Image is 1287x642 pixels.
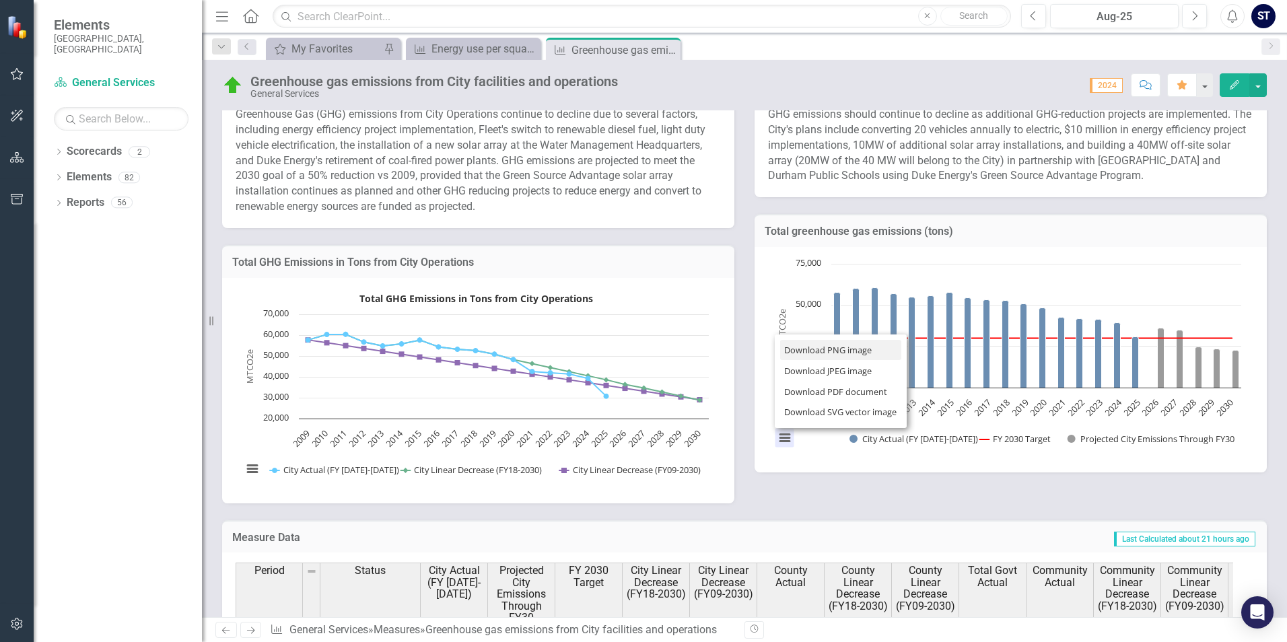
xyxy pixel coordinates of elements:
[625,565,687,600] span: City Linear Decrease (FY18-2030)
[455,346,460,351] path: 2017, 53,228. City Actual (FY 2009-2030).
[1177,330,1183,388] path: 2027, 34,772. Projected City Emissions Through FY30.
[567,371,572,376] path: 2023, 41,363. City Actual (FY 2009-2030).
[1027,396,1049,419] text: 2020
[796,297,821,310] text: 50,000
[962,565,1023,588] span: Total Govt Actual
[571,42,677,59] div: Greenhouse gas emissions from City facilities and operations
[641,385,647,390] path: 2027, 34,680. City Linear Decrease (FY18-2030).
[588,427,611,450] text: 2025
[236,288,716,490] svg: Interactive chart
[569,427,592,449] text: 2024
[1095,319,1102,388] path: 2023, 41,363. City Actual (FY 2009-2030).
[269,40,380,57] a: My Favorites
[425,623,717,636] div: Greenhouse gas emissions from City facilities and operations
[343,343,349,348] path: 2011, 54,970. City Linear Decrease (FY09-2030).
[491,565,552,624] span: Projected City Emissions Through FY30
[891,293,897,388] path: 2012, 56,666. City Actual (FY 2009-2030).
[990,396,1012,419] text: 2018
[417,354,423,359] path: 2015, 49,510. City Linear Decrease (FY09-2030).
[355,565,386,577] span: Status
[768,107,1253,184] p: GHG emissions should continue to decline as additional GHG-reduction projects are implemented. Th...
[409,40,537,57] a: Energy use per square foot (EUI) of City buildings
[324,332,330,337] path: 2010, 60,286. City Actual (FY 2009-2030).
[663,427,685,450] text: 2029
[399,351,405,357] path: 2014, 50,875. City Linear Decrease (FY09-2030).
[383,427,405,449] text: 2014
[291,40,380,57] div: My Favorites
[359,292,593,305] text: Total GHG Emissions in Tons from City Operations
[431,40,537,57] div: Energy use per square foot (EUI) of City buildings
[118,172,140,183] div: 82
[853,288,860,388] path: 2010, 60,286. City Actual (FY 2009-2030).
[1114,532,1255,546] span: Last Calculated about 21 hours ago
[827,565,889,612] span: County Linear Decrease (FY18-2030)
[681,427,703,450] text: 2030
[765,225,1257,238] h3: Total greenhouse gas emissions (tons)
[458,427,480,450] text: 2018
[473,347,479,353] path: 2018, 52,601. City Actual (FY 2009-2030).
[895,565,956,612] span: County Linear Decrease (FY09-2030)
[306,566,317,577] img: 8DAGhfEEPCf229AAAAAElFTkSuQmCC
[1214,349,1220,388] path: 2029, 23,571. Projected City Emissions Through FY30.
[1177,396,1199,419] text: 2028
[67,170,112,185] a: Elements
[1102,396,1124,418] text: 2024
[1251,4,1276,28] div: ST
[401,464,545,476] button: Show City Linear Decrease (FY18-2030)
[1065,396,1087,419] text: 2022
[232,256,724,269] h3: Total GHG Emissions in Tons from City Operations
[607,427,629,450] text: 2026
[222,75,244,96] img: On Target
[776,308,788,343] text: MTCO2e
[346,427,368,450] text: 2012
[1055,9,1174,25] div: Aug-25
[1002,300,1009,388] path: 2018, 52,601. City Actual (FY 2009-2030).
[760,565,821,588] span: County Actual
[604,377,609,382] path: 2025, 38,584. City Linear Decrease (FY18-2030).
[679,393,684,398] path: 2029, 30,797. City Linear Decrease (FY18-2030).
[263,349,289,361] text: 50,000
[796,256,821,269] text: 75,000
[495,427,517,450] text: 2020
[872,287,878,388] path: 2011, 60,364. City Actual (FY 2009-2030).
[1164,565,1225,612] span: Community Linear Decrease (FY09-2030)
[834,292,841,388] path: 2009, 57,700. City Actual (FY 2009-2030).
[250,74,618,89] div: Greenhouse gas emissions from City facilities and operations
[1068,433,1236,445] button: Show Projected City Emissions Through FY30
[928,295,934,388] path: 2014, 55,812. City Actual (FY 2009-2030).
[306,337,311,343] path: 2009, 57,700. City Actual (FY 2009-2030).
[67,195,104,211] a: Reports
[1020,304,1027,388] path: 2019, 50,884. City Actual (FY 2009-2030).
[436,357,442,362] path: 2016, 48,145. City Linear Decrease (FY09-2030).
[421,427,443,450] text: 2016
[838,335,1235,341] g: FY 2030 Target, series 2 of 3. Line with 22 data points.
[380,343,386,348] path: 2013, 54,858. City Actual (FY 2009-2030).
[250,89,618,99] div: General Services
[361,339,367,345] path: 2012, 56,666. City Actual (FY 2009-2030).
[111,197,133,209] div: 56
[1058,317,1065,388] path: 2021, 42,563. City Actual (FY 2009-2030).
[455,359,460,365] path: 2017, 46,781. City Linear Decrease (FY09-2030).
[697,397,703,402] path: 2030, 28,850. City Linear Decrease (FY18-2030).
[327,427,349,450] text: 2011
[1121,396,1143,419] text: 2025
[263,328,289,340] text: 60,000
[439,427,461,450] text: 2017
[909,297,915,388] path: 2013, 54,858. City Actual (FY 2009-2030).
[915,396,938,418] text: 2014
[243,460,262,478] button: View chart menu, Total GHG Emissions in Tons from City Operations
[548,369,553,375] path: 2022, 41,959. City Actual (FY 2009-2030).
[67,144,122,159] a: Scorecards
[236,107,721,215] p: Greenhouse Gas (GHG) emissions from City Operations continue to decline due to several factors, i...
[436,344,442,349] path: 2016, 54,381. City Actual (FY 2009-2030).
[1076,318,1083,388] path: 2022, 41,959. City Actual (FY 2009-2030).
[309,427,331,450] text: 2010
[263,307,289,319] text: 70,000
[263,369,289,382] text: 40,000
[1009,396,1031,419] text: 2019
[934,396,956,419] text: 2015
[290,427,312,450] text: 2009
[1195,347,1202,388] path: 2028, 24,554. Projected City Emissions Through FY30.
[263,411,289,423] text: 20,000
[402,427,424,450] text: 2015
